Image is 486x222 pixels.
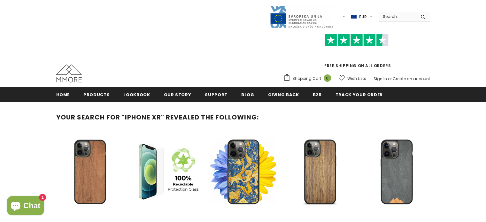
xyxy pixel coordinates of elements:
[374,76,387,81] a: Sign In
[388,76,392,81] span: or
[393,76,430,81] a: Create an account
[56,113,120,122] span: Your search for
[313,87,322,102] a: B2B
[339,73,366,84] a: Wish Lists
[324,74,331,82] span: 0
[379,12,416,21] input: Search Site
[56,65,82,82] img: MMORE Cases
[164,87,191,102] a: Our Story
[164,92,191,98] span: Our Story
[283,74,334,83] a: Shopping Cart 0
[83,87,110,102] a: Products
[336,92,383,98] span: Track your order
[56,92,70,98] span: Home
[123,92,150,98] span: Lookbook
[241,92,254,98] span: Blog
[347,75,366,82] span: Wish Lists
[336,87,383,102] a: Track your order
[205,87,228,102] a: support
[5,196,46,217] inbox-online-store-chat: Shopify online store chat
[283,46,430,63] iframe: Customer reviews powered by Trustpilot
[313,92,322,98] span: B2B
[268,87,299,102] a: Giving back
[83,92,110,98] span: Products
[123,87,150,102] a: Lookbook
[292,75,321,82] span: Shopping Cart
[166,113,259,122] span: revealed the following:
[205,92,228,98] span: support
[241,87,254,102] a: Blog
[268,92,299,98] span: Giving back
[56,87,70,102] a: Home
[359,14,367,20] span: EUR
[270,5,334,28] img: Javni Razpis
[283,37,430,68] span: FREE SHIPPING ON ALL ORDERS
[122,113,164,122] strong: "iphone xr"
[325,34,389,46] img: Trust Pilot Stars
[270,14,334,19] a: Javni Razpis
